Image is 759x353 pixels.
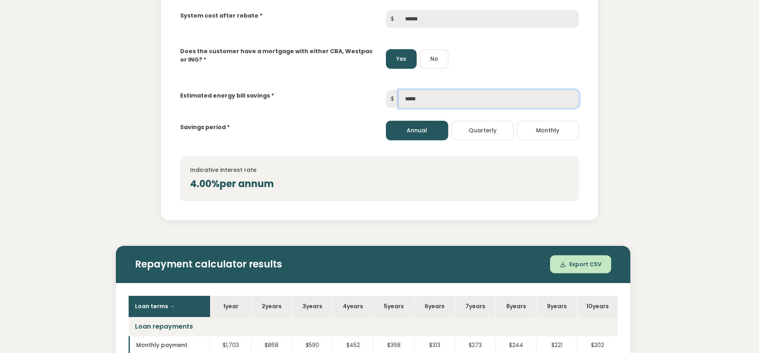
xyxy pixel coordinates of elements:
[455,296,495,317] th: 7 year s
[550,255,611,273] button: Export CSV
[420,49,449,69] button: No
[495,296,536,317] th: 8 year s
[129,317,618,336] td: Loan repayments
[190,177,569,191] div: 4.00% per annum
[292,296,332,317] th: 3 year s
[180,47,373,64] label: Does the customer have a mortgage with either CBA, Westpac or ING? *
[386,49,417,69] button: Yes
[180,12,262,20] label: System cost after rebate *
[373,296,414,317] th: 5 year s
[386,10,399,28] span: $
[386,121,448,140] button: Annual
[517,121,579,140] button: Monthly
[180,123,230,132] label: Savings period *
[135,259,611,270] h2: Repayment calculator results
[180,92,274,100] label: Estimated energy bill savings *
[129,296,210,317] th: Loan terms →
[451,121,514,140] button: Quarterly
[210,296,251,317] th: 1 year
[190,166,569,174] h4: Indicative interest rate
[251,296,292,317] th: 2 year s
[577,296,618,317] th: 10 year s
[386,90,399,108] span: $
[536,296,577,317] th: 9 year s
[332,296,373,317] th: 4 year s
[414,296,455,317] th: 6 year s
